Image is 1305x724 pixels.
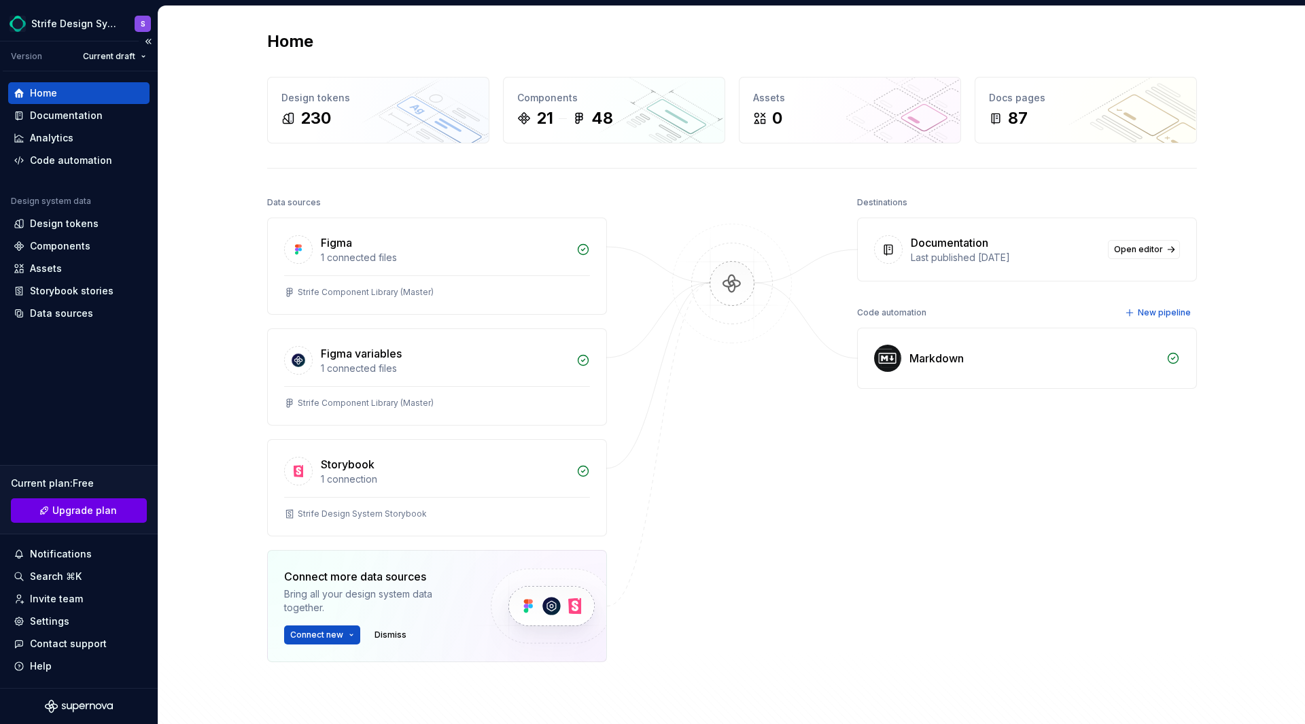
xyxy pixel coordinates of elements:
button: Dismiss [368,625,413,644]
div: 230 [300,107,331,129]
a: Storybook stories [8,280,150,302]
div: 1 connection [321,472,568,486]
div: 48 [591,107,613,129]
a: Data sources [8,303,150,324]
div: 1 connected files [321,362,568,375]
div: Design tokens [30,217,99,230]
span: Dismiss [375,630,406,640]
div: Docs pages [989,91,1183,105]
h2: Home [267,31,313,52]
div: Connect more data sources [284,568,468,585]
a: Analytics [8,127,150,149]
span: Current draft [83,51,135,62]
a: Design tokens [8,213,150,235]
div: Settings [30,615,69,628]
a: Figma variables1 connected filesStrife Component Library (Master) [267,328,607,426]
div: Storybook stories [30,284,114,298]
button: Contact support [8,633,150,655]
button: Collapse sidebar [139,32,158,51]
div: Destinations [857,193,907,212]
button: Connect new [284,625,360,644]
div: Contact support [30,637,107,651]
a: Settings [8,610,150,632]
div: Last published [DATE] [911,251,1100,264]
a: Design tokens230 [267,77,489,143]
button: Strife Design SystemS [3,9,155,38]
a: Docs pages87 [975,77,1197,143]
div: Version [11,51,42,62]
div: Figma variables [321,345,402,362]
a: Invite team [8,588,150,610]
div: Strife Component Library (Master) [298,287,434,298]
a: Code automation [8,150,150,171]
div: Code automation [857,303,926,322]
div: Design tokens [281,91,475,105]
div: 0 [772,107,782,129]
button: Search ⌘K [8,566,150,587]
button: New pipeline [1121,303,1197,322]
div: Current plan : Free [11,477,147,490]
svg: Supernova Logo [45,700,113,713]
div: Assets [753,91,947,105]
span: Upgrade plan [52,504,117,517]
div: Documentation [30,109,103,122]
div: Analytics [30,131,73,145]
a: Assets0 [739,77,961,143]
button: Help [8,655,150,677]
div: Code automation [30,154,112,167]
span: Open editor [1114,244,1163,255]
a: Open editor [1108,240,1180,259]
div: S [141,18,145,29]
div: Storybook [321,456,375,472]
div: Markdown [909,350,964,366]
div: Data sources [267,193,321,212]
img: 21b91b01-957f-4e61-960f-db90ae25bf09.png [10,16,26,32]
div: Design system data [11,196,91,207]
div: Strife Component Library (Master) [298,398,434,409]
button: Current draft [77,47,152,66]
div: Assets [30,262,62,275]
div: Strife Design System Storybook [298,508,427,519]
a: Components [8,235,150,257]
div: 21 [536,107,553,129]
a: Assets [8,258,150,279]
div: Bring all your design system data together. [284,587,468,615]
button: Notifications [8,543,150,565]
div: Invite team [30,592,83,606]
a: Storybook1 connectionStrife Design System Storybook [267,439,607,536]
div: 87 [1008,107,1028,129]
a: Upgrade plan [11,498,147,523]
a: Documentation [8,105,150,126]
div: Help [30,659,52,673]
div: Documentation [911,235,988,251]
a: Home [8,82,150,104]
div: Search ⌘K [30,570,82,583]
div: Components [517,91,711,105]
div: Strife Design System [31,17,118,31]
span: Connect new [290,630,343,640]
span: New pipeline [1138,307,1191,318]
a: Components2148 [503,77,725,143]
div: Data sources [30,307,93,320]
a: Figma1 connected filesStrife Component Library (Master) [267,218,607,315]
div: Notifications [30,547,92,561]
div: Components [30,239,90,253]
div: Home [30,86,57,100]
div: Figma [321,235,352,251]
div: 1 connected files [321,251,568,264]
